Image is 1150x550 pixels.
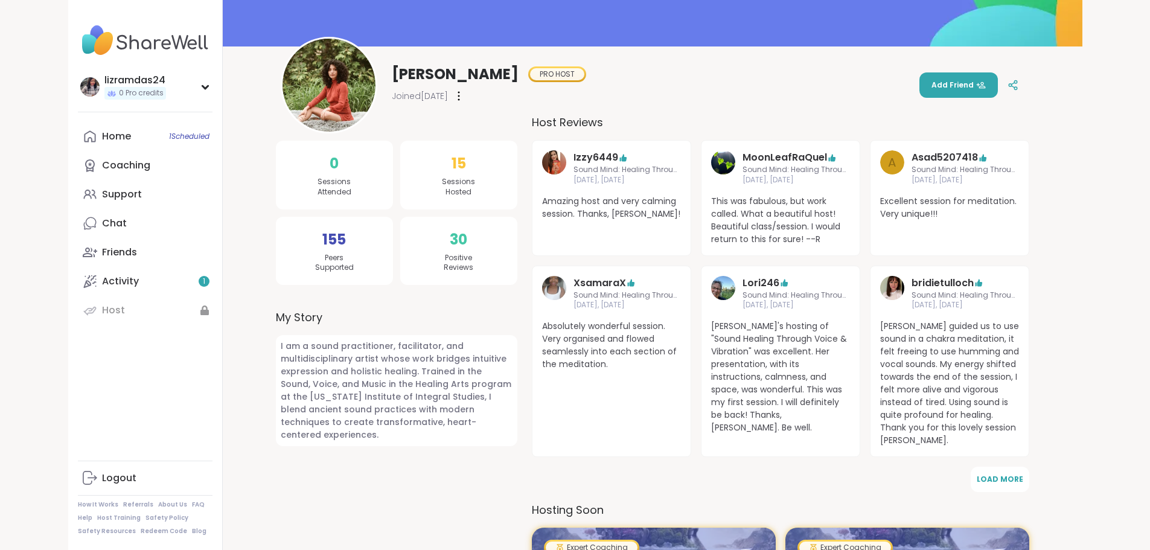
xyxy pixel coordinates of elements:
[532,502,1029,518] h3: Hosting Soon
[573,290,681,301] span: Sound Mind: Healing Through Voice & Vibration
[912,150,978,165] a: Asad5207418
[912,165,1019,175] span: Sound Mind: Healing Through Voice & Vibration
[315,253,354,273] span: Peers Supported
[542,276,566,300] img: XsamaraX
[102,304,125,317] div: Host
[977,474,1023,484] span: Load More
[276,309,517,325] label: My Story
[102,217,127,230] div: Chat
[78,209,212,238] a: Chat
[743,175,850,185] span: [DATE], [DATE]
[711,150,735,174] img: MoonLeafRaQuel
[542,150,566,185] a: Izzy6449
[711,276,735,311] a: Lori246
[102,246,137,259] div: Friends
[80,77,100,97] img: lizramdas24
[78,122,212,151] a: Home1Scheduled
[442,177,475,197] span: Sessions Hosted
[78,267,212,296] a: Activity1
[542,150,566,174] img: Izzy6449
[743,290,850,301] span: Sound Mind: Healing Through Voice & Vibration
[931,80,986,91] span: Add Friend
[158,500,187,509] a: About Us
[119,88,164,98] span: 0 Pro credits
[919,72,998,98] button: Add Friend
[141,527,187,536] a: Redeem Code
[102,159,150,172] div: Coaching
[912,290,1019,301] span: Sound Mind: Healing Through Voice & Vibration
[78,500,118,509] a: How It Works
[573,276,626,290] a: XsamaraX
[743,165,850,175] span: Sound Mind: Healing Through Voice & Vibration
[912,276,974,290] a: bridietulloch
[169,132,209,141] span: 1 Scheduled
[392,65,519,84] span: [PERSON_NAME]
[318,177,351,197] span: Sessions Attended
[743,150,827,165] a: MoonLeafRaQuel
[104,74,166,87] div: lizramdas24
[880,276,904,300] img: bridietulloch
[743,300,850,310] span: [DATE], [DATE]
[450,229,467,251] span: 30
[444,253,473,273] span: Positive Reviews
[573,165,681,175] span: Sound Mind: Healing Through Voice & Vibration
[78,19,212,62] img: ShareWell Nav Logo
[880,195,1019,220] span: Excellent session for meditation. Very unique!!!
[322,229,346,251] span: 155
[711,195,850,246] span: This was fabulous, but work called. What a beautiful host! Beautiful class/session. I would retur...
[573,300,681,310] span: [DATE], [DATE]
[283,39,375,132] img: Joana_Ayala
[573,175,681,185] span: [DATE], [DATE]
[711,150,735,185] a: MoonLeafRaQuel
[97,514,141,522] a: Host Training
[145,514,188,522] a: Safety Policy
[888,153,896,171] span: A
[542,320,681,371] span: Absolutely wonderful session. Very organised and flowed seamlessly into each section of the medit...
[573,150,618,165] a: Izzy6449
[102,188,142,201] div: Support
[542,195,681,220] span: Amazing host and very calming session. Thanks, [PERSON_NAME]!
[123,500,153,509] a: Referrals
[78,527,136,536] a: Safety Resources
[880,276,904,311] a: bridietulloch
[276,335,517,446] span: I am a sound practitioner, facilitator, and multidisciplinary artist whose work bridges intuitive...
[78,514,92,522] a: Help
[880,150,904,185] a: A
[102,472,136,485] div: Logout
[203,277,205,287] span: 1
[530,68,584,80] div: PRO HOST
[192,500,205,509] a: FAQ
[78,296,212,325] a: Host
[452,153,466,174] span: 15
[78,151,212,180] a: Coaching
[192,527,206,536] a: Blog
[711,276,735,300] img: Lori246
[711,320,850,434] span: [PERSON_NAME]'s hosting of "Sound Healing Through Voice & Vibration" was excellent. Her presentat...
[330,153,339,174] span: 0
[102,275,139,288] div: Activity
[971,467,1029,492] button: Load More
[912,300,1019,310] span: [DATE], [DATE]
[78,238,212,267] a: Friends
[880,320,1019,447] span: [PERSON_NAME] guided us to use sound in a chakra meditation, it felt freeing to use humming and v...
[542,276,566,311] a: XsamaraX
[78,180,212,209] a: Support
[392,90,448,102] span: Joined [DATE]
[912,175,1019,185] span: [DATE], [DATE]
[743,276,779,290] a: Lori246
[102,130,131,143] div: Home
[78,464,212,493] a: Logout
